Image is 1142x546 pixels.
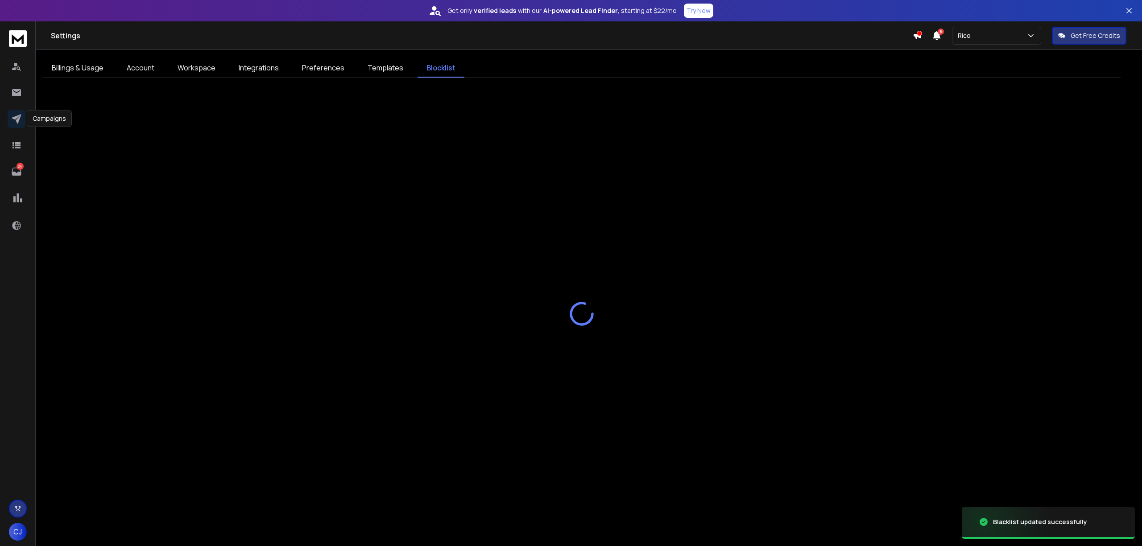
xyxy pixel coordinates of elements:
[447,6,677,15] p: Get only with our starting at $22/mo
[418,59,464,78] a: Blocklist
[43,59,112,78] a: Billings & Usage
[958,31,974,40] p: Rico
[1052,27,1126,45] button: Get Free Credits
[1071,31,1120,40] p: Get Free Credits
[169,59,224,78] a: Workspace
[17,163,24,170] p: 24
[9,523,27,541] button: CJ
[684,4,713,18] button: Try Now
[230,59,288,78] a: Integrations
[8,163,25,181] a: 24
[293,59,353,78] a: Preferences
[9,30,27,47] img: logo
[359,59,412,78] a: Templates
[938,29,944,35] span: 8
[118,59,163,78] a: Account
[51,30,913,41] h1: Settings
[993,517,1087,526] div: Blacklist updated successfully
[474,6,516,15] strong: verified leads
[27,110,72,127] div: Campaigns
[687,6,711,15] p: Try Now
[543,6,619,15] strong: AI-powered Lead Finder,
